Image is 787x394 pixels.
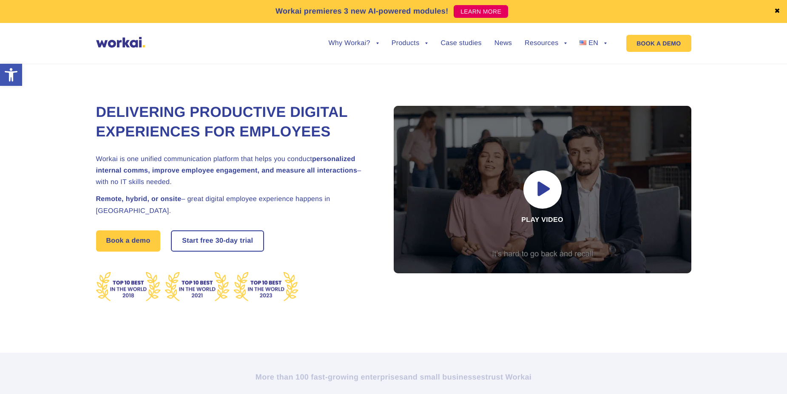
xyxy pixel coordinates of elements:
[276,6,449,17] p: Workai premieres 3 new AI-powered modules!
[588,40,598,47] span: EN
[96,193,372,216] h2: – great digital employee experience happens in [GEOGRAPHIC_DATA].
[440,40,481,47] a: Case studies
[394,106,691,273] div: Play video
[96,153,372,188] h2: Workai is one unified communication platform that helps you conduct – with no IT skills needed.
[172,231,263,251] a: Start free30-daytrial
[96,196,182,203] strong: Remote, hybrid, or onsite
[403,373,485,381] i: and small businesses
[494,40,512,47] a: News
[96,230,161,252] a: Book a demo
[216,238,238,244] i: 30-day
[454,5,508,18] a: LEARN MORE
[626,35,691,52] a: BOOK A DEMO
[525,40,567,47] a: Resources
[96,103,372,142] h1: Delivering Productive Digital Experiences for Employees
[328,40,378,47] a: Why Workai?
[774,8,780,15] a: ✖
[158,372,630,382] h2: More than 100 fast-growing enterprises trust Workai
[392,40,428,47] a: Products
